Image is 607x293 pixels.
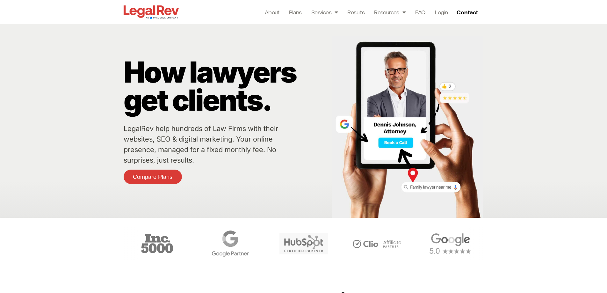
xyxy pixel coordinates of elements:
div: 6 / 6 [342,227,412,260]
div: 1 / 6 [415,227,485,260]
div: Carousel [122,227,485,260]
span: Compare Plans [133,174,172,180]
a: Results [347,8,365,17]
a: Plans [289,8,302,17]
span: Contact [457,9,478,15]
a: Services [311,8,338,17]
a: Login [435,8,448,17]
a: Resources [374,8,406,17]
a: About [265,8,279,17]
a: Contact [454,7,482,17]
nav: Menu [265,8,448,17]
div: 4 / 6 [195,227,265,260]
a: LegalRev help hundreds of Law Firms with their websites, SEO & digital marketing. Your online pre... [124,124,278,164]
p: How lawyers get clients. [124,58,329,114]
div: 3 / 6 [122,227,192,260]
div: 5 / 6 [269,227,339,260]
a: FAQ [415,8,425,17]
a: Compare Plans [124,170,182,184]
